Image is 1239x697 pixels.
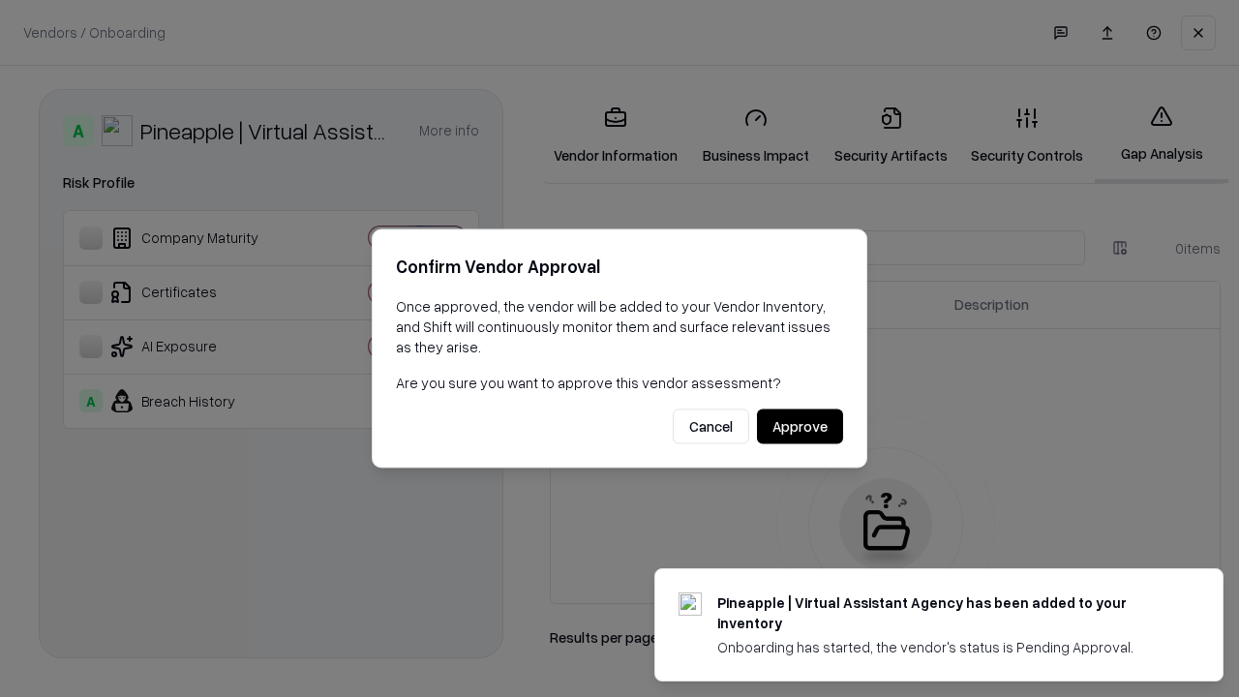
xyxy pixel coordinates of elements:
[396,253,843,281] h2: Confirm Vendor Approval
[673,409,749,444] button: Cancel
[717,592,1176,633] div: Pineapple | Virtual Assistant Agency has been added to your inventory
[717,637,1176,657] div: Onboarding has started, the vendor's status is Pending Approval.
[757,409,843,444] button: Approve
[396,373,843,393] p: Are you sure you want to approve this vendor assessment?
[396,296,843,357] p: Once approved, the vendor will be added to your Vendor Inventory, and Shift will continuously mon...
[679,592,702,616] img: trypineapple.com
